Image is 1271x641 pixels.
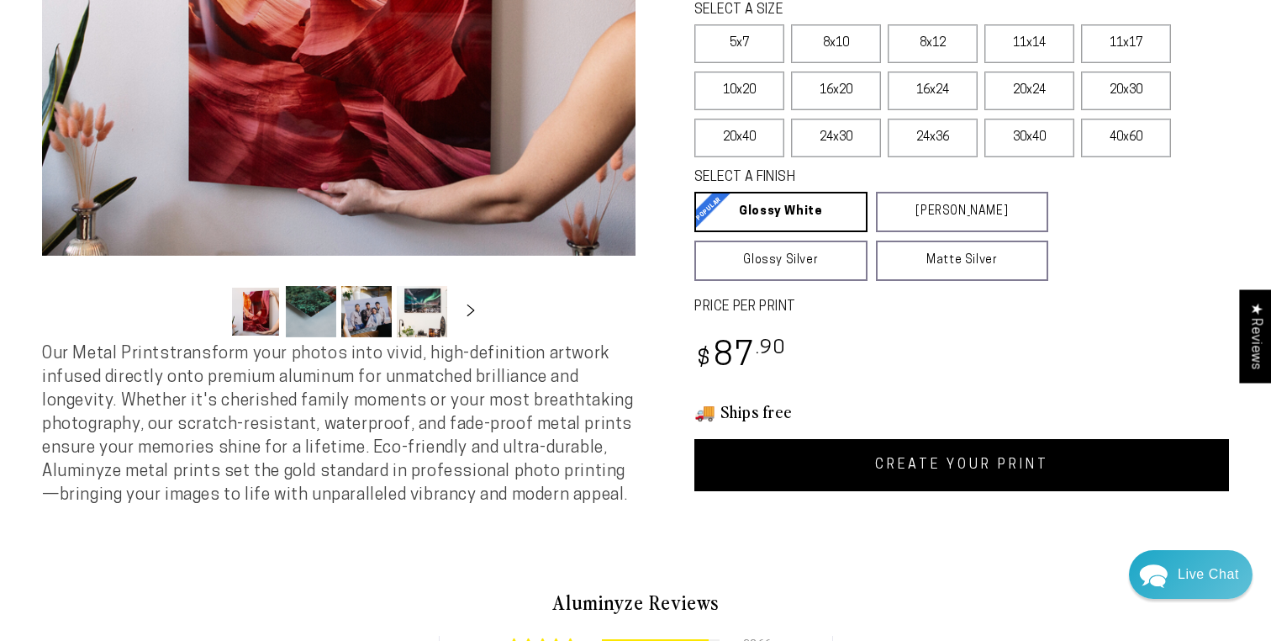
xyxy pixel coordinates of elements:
[694,119,784,157] label: 20x40
[888,119,978,157] label: 24x36
[694,241,868,281] a: Glossy Silver
[286,286,336,337] button: Load image 2 in gallery view
[888,24,978,63] label: 8x12
[694,72,784,110] label: 10x20
[341,286,392,337] button: Load image 3 in gallery view
[791,24,881,63] label: 8x10
[145,588,1126,617] h2: Aluminyze Reviews
[791,72,881,110] label: 16x20
[756,339,786,358] sup: .90
[397,286,447,337] button: Load image 4 in gallery view
[694,439,1229,491] a: CREATE YOUR PRINT
[984,24,1074,63] label: 11x14
[230,286,281,337] button: Load image 1 in gallery view
[1178,550,1239,599] div: Contact Us Directly
[694,298,1229,317] label: PRICE PER PRINT
[1081,119,1171,157] label: 40x60
[1239,289,1271,383] div: Click to open Judge.me floating reviews tab
[694,192,868,232] a: Glossy White
[1129,550,1253,599] div: Chat widget toggle
[694,24,784,63] label: 5x7
[876,241,1049,281] a: Matte Silver
[42,346,633,504] span: Our Metal Prints transform your photos into vivid, high-definition artwork infused directly onto ...
[1081,72,1171,110] label: 20x30
[984,72,1074,110] label: 20x24
[984,119,1074,157] label: 30x40
[876,192,1049,232] a: [PERSON_NAME]
[694,1,1009,20] legend: SELECT A SIZE
[1081,24,1171,63] label: 11x17
[694,341,786,373] bdi: 87
[791,119,881,157] label: 24x30
[888,72,978,110] label: 16x24
[188,293,225,330] button: Slide left
[452,293,489,330] button: Slide right
[697,348,711,371] span: $
[694,400,1229,422] h3: 🚚 Ships free
[694,168,1009,188] legend: SELECT A FINISH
